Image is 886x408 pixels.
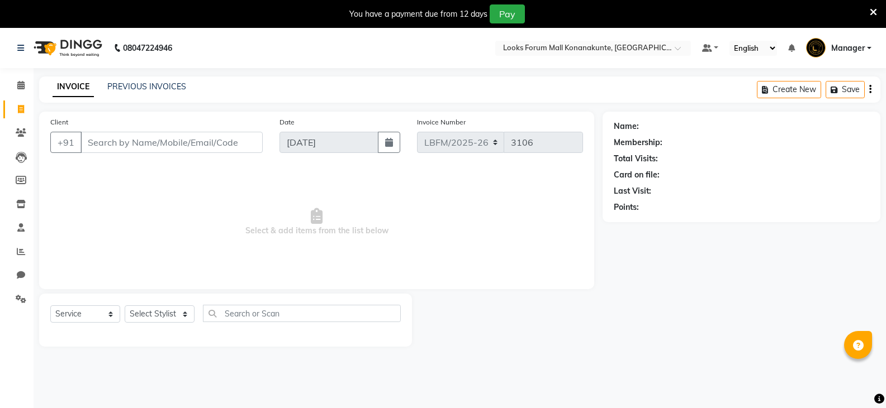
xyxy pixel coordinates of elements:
[107,81,186,92] a: PREVIOUS INVOICES
[349,8,487,20] div: You have a payment due from 12 days
[417,117,466,127] label: Invoice Number
[50,117,68,127] label: Client
[614,169,660,181] div: Card on file:
[826,81,865,98] button: Save
[614,185,651,197] div: Last Visit:
[831,42,865,54] span: Manager
[614,137,662,148] div: Membership:
[279,117,295,127] label: Date
[29,32,105,64] img: logo
[490,4,525,23] button: Pay
[614,153,658,165] div: Total Visits:
[757,81,821,98] button: Create New
[203,305,401,322] input: Search or Scan
[839,363,875,397] iframe: chat widget
[80,132,263,153] input: Search by Name/Mobile/Email/Code
[614,201,639,213] div: Points:
[53,77,94,97] a: INVOICE
[614,121,639,132] div: Name:
[50,132,82,153] button: +91
[50,166,583,278] span: Select & add items from the list below
[123,32,172,64] b: 08047224946
[806,38,826,57] img: Manager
